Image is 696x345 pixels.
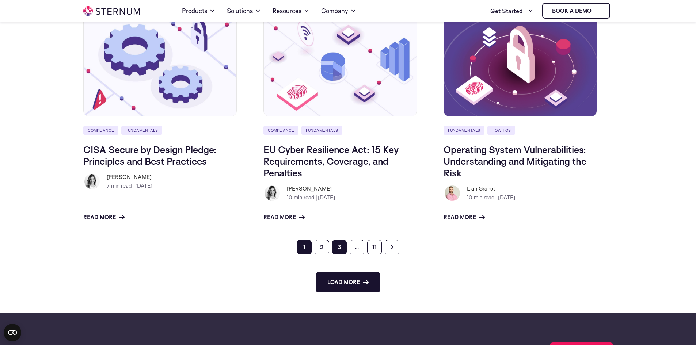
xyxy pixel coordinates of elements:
img: Shlomit Cymbalista [83,173,101,190]
a: Get Started [490,4,533,18]
a: Compliance [263,126,298,135]
a: 3 [332,240,347,254]
a: 11 [367,240,382,254]
span: 10 [467,194,472,201]
a: Fundamentals [301,126,342,135]
span: … [350,240,364,254]
a: Products [182,1,215,21]
a: Book a demo [542,3,610,19]
button: Open CMP widget [4,324,21,341]
a: Read more [83,213,125,222]
span: 7 [107,182,110,189]
a: Compliance [83,126,118,135]
img: Shlomit Cymbalista [263,184,281,202]
img: Lian Granot [444,184,461,202]
p: min read | [107,181,152,190]
a: Fundamentals [444,126,484,135]
p: min read | [287,193,335,202]
h6: Lian Granot [467,184,515,193]
span: 10 [287,194,292,201]
a: Read more [263,213,305,222]
a: 2 [315,240,329,254]
a: Operating System Vulnerabilities: Understanding and Mitigating the Risk [444,143,586,179]
img: EU Cyber Resilience Act: 15 Key Requirements, Coverage, and Penalties [263,16,417,116]
img: sternum iot [594,8,600,14]
a: Load more [316,272,380,292]
a: Read more [444,213,485,222]
a: Fundamentals [121,126,162,135]
h6: [PERSON_NAME] [107,173,152,181]
span: 1 [297,240,312,254]
p: min read | [467,193,515,202]
a: How Tos [487,126,515,135]
img: CISA Secure by Design Pledge: Principles and Best Practices [83,16,237,116]
a: Resources [273,1,309,21]
a: CISA Secure by Design Pledge: Principles and Best Practices [83,143,216,167]
a: EU Cyber Resilience Act: 15 Key Requirements, Coverage, and Penalties [263,143,399,179]
h6: [PERSON_NAME] [287,184,335,193]
span: [DATE] [135,182,152,189]
span: [DATE] [318,194,335,201]
span: [DATE] [498,194,515,201]
a: Company [321,1,356,21]
a: Solutions [227,1,261,21]
img: sternum iot [83,6,140,16]
img: Operating System Vulnerabilities: Understanding and Mitigating the Risk [444,16,597,116]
